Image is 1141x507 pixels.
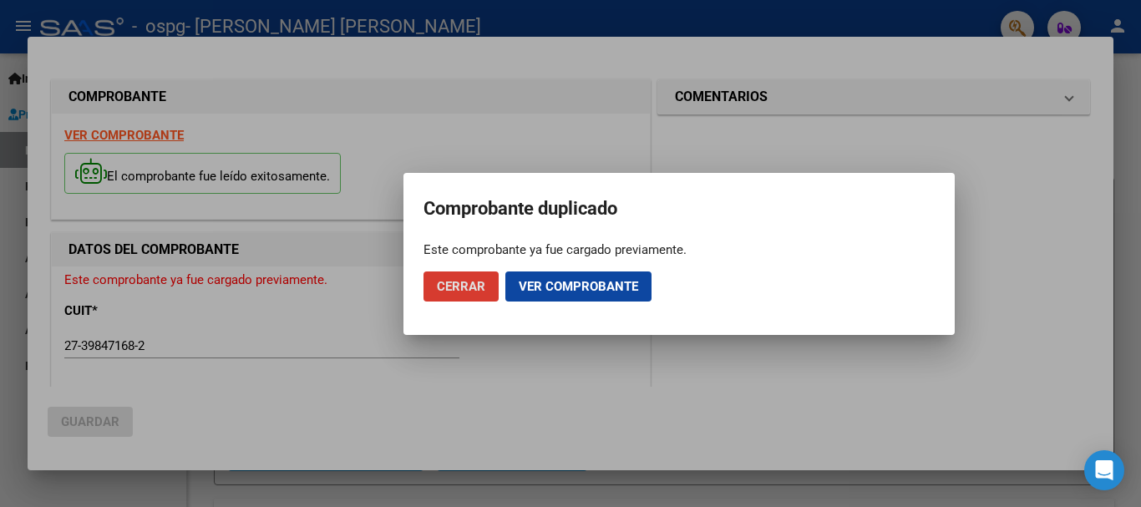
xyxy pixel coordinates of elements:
[505,271,652,302] button: Ver comprobante
[1084,450,1124,490] div: Open Intercom Messenger
[437,279,485,294] span: Cerrar
[423,193,935,225] h2: Comprobante duplicado
[423,241,935,258] div: Este comprobante ya fue cargado previamente.
[423,271,499,302] button: Cerrar
[519,279,638,294] span: Ver comprobante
